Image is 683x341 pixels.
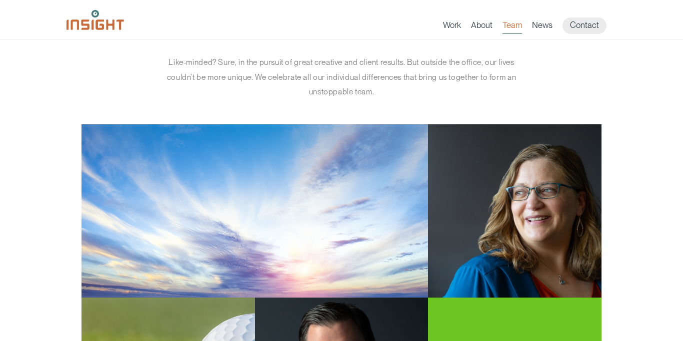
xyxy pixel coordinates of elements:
[443,17,616,34] nav: primary navigation menu
[81,124,601,298] a: Jill Smith
[428,124,601,298] img: Jill Smith
[443,20,461,34] a: Work
[532,20,552,34] a: News
[502,20,522,34] a: Team
[81,23,601,40] h1: Inspired minds make the same kind of work.
[154,55,529,99] p: Like-minded? Sure, in the pursuit of great creative and client results. But outside the office, o...
[562,17,606,34] a: Contact
[471,20,492,34] a: About
[66,10,124,30] img: Insight Marketing Design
